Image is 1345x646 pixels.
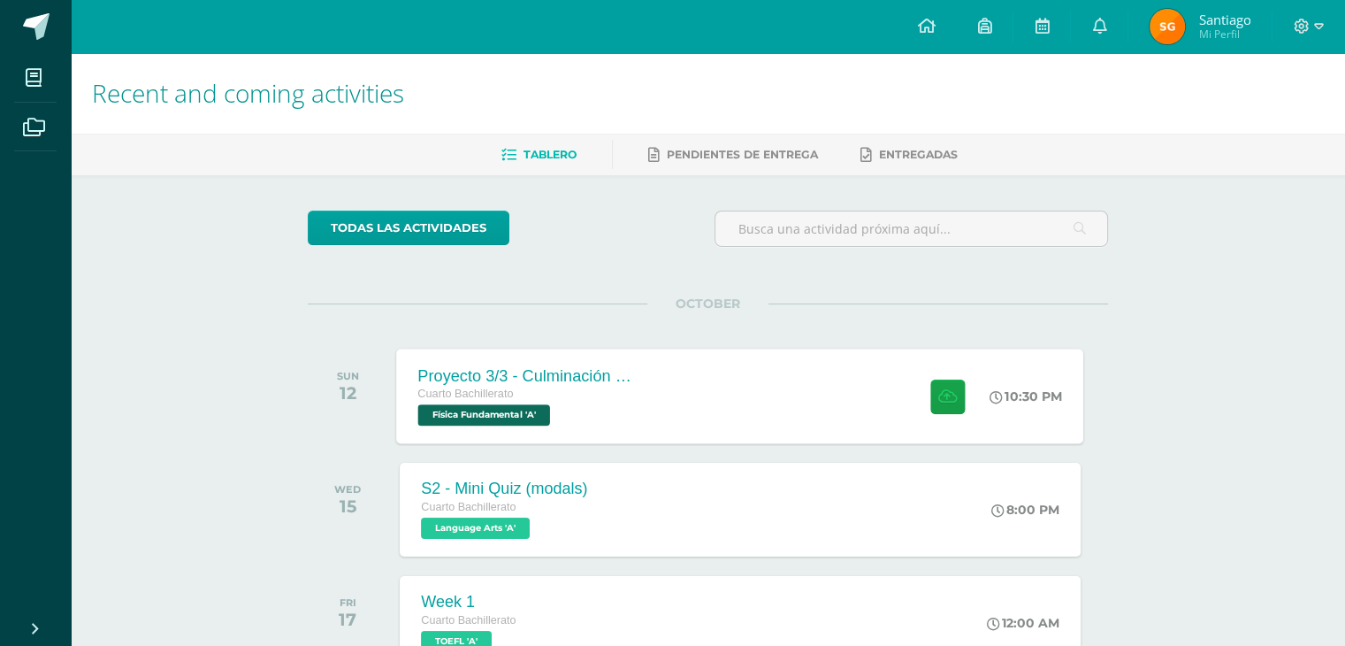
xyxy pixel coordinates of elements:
span: Language Arts 'A' [421,518,530,539]
a: Pendientes de entrega [648,141,818,169]
span: Cuarto Bachillerato [421,614,516,627]
div: 17 [339,609,356,630]
div: WED [334,483,361,496]
input: Busca una actividad próxima aquí... [715,211,1107,246]
div: S2 - Mini Quiz (modals) [421,480,587,498]
span: Recent and coming activities [92,76,404,110]
div: 12:00 AM [987,615,1059,631]
div: SUN [337,370,359,382]
span: Santiago [1198,11,1250,28]
span: Pendientes de entrega [667,148,818,161]
div: FRI [339,596,356,609]
span: Tablero [523,148,577,161]
div: Week 1 [421,593,516,611]
div: 15 [334,496,361,517]
span: Física Fundamental 'A' [418,404,550,426]
a: Tablero [501,141,577,169]
a: Entregadas [860,141,958,169]
span: OCTOBER [647,296,768,311]
div: 8:00 PM [991,502,1059,518]
div: 12 [337,382,359,404]
span: Entregadas [879,148,958,161]
span: Cuarto Bachillerato [421,501,516,513]
a: todas las Actividades [308,211,509,245]
span: Mi Perfil [1198,27,1250,42]
div: Proyecto 3/3 - Culminación y Presentación [418,366,632,385]
img: 171acdde0336b7ec424173dcc9a5cf34.png [1150,9,1185,44]
span: Cuarto Bachillerato [418,388,514,400]
div: 10:30 PM [990,388,1063,404]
